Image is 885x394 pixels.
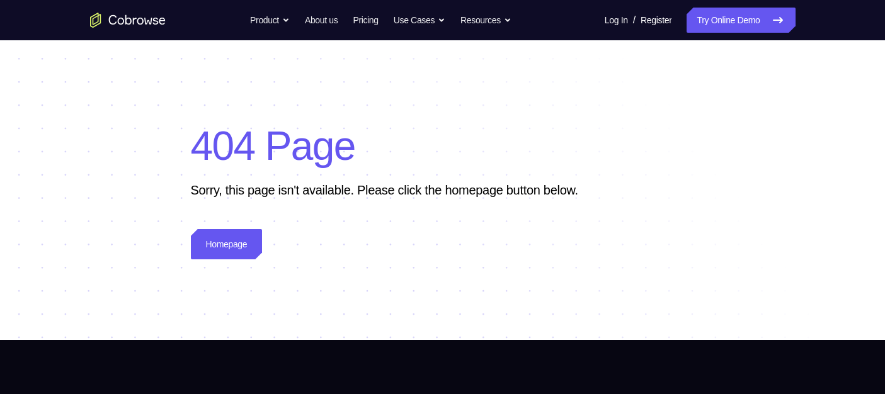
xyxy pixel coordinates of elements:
[605,8,628,33] a: Log In
[641,8,671,33] a: Register
[250,8,290,33] button: Product
[191,181,695,199] p: Sorry, this page isn't available. Please click the homepage button below.
[394,8,445,33] button: Use Cases
[305,8,338,33] a: About us
[460,8,511,33] button: Resources
[191,121,695,171] h1: 404 Page
[687,8,795,33] a: Try Online Demo
[633,13,636,28] span: /
[353,8,378,33] a: Pricing
[191,229,263,259] a: Homepage
[90,13,166,28] a: Go to the home page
